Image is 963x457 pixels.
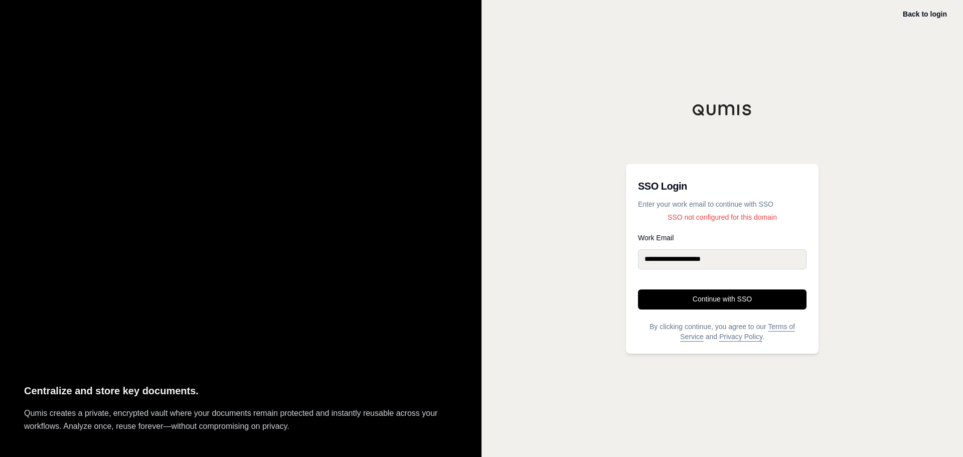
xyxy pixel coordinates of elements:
button: Continue with SSO [638,289,807,310]
p: Qumis creates a private, encrypted vault where your documents remain protected and instantly reus... [24,407,457,433]
a: Privacy Policy [719,333,762,341]
label: Work Email [638,234,807,241]
a: Back to login [903,10,947,18]
img: Qumis [692,104,752,116]
a: Terms of Service [680,323,795,341]
h3: SSO Login [638,176,807,196]
p: By clicking continue, you agree to our and . [638,322,807,342]
p: SSO not configured for this domain [638,212,807,222]
p: Centralize and store key documents. [24,383,457,399]
p: Enter your work email to continue with SSO [638,199,807,209]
